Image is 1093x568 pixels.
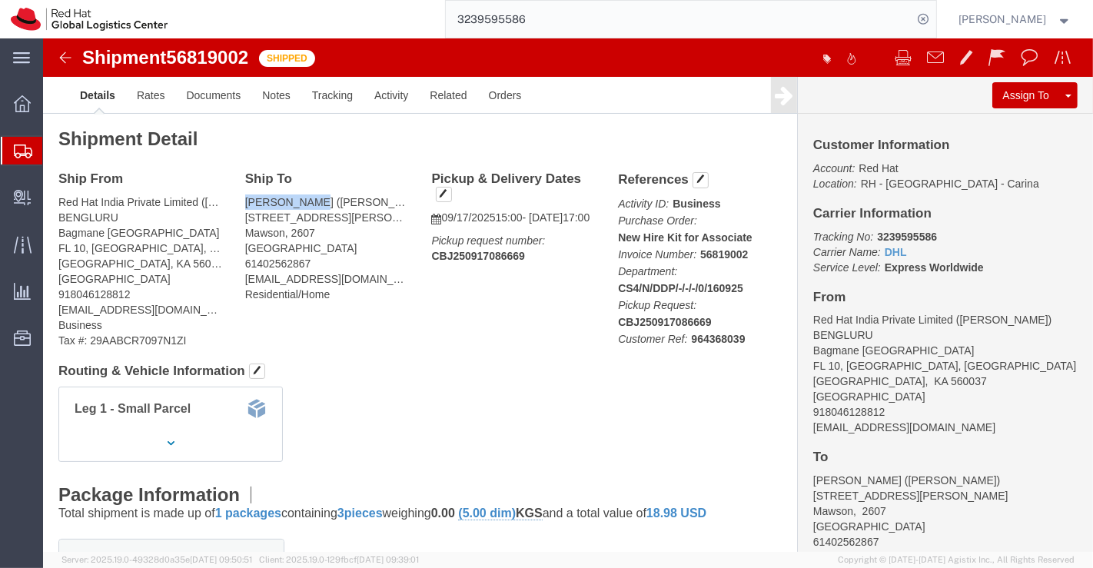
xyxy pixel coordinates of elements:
[838,553,1075,566] span: Copyright © [DATE]-[DATE] Agistix Inc., All Rights Reserved
[959,11,1047,28] span: Sumitra Hansdah
[446,1,913,38] input: Search for shipment number, reference number
[190,555,252,564] span: [DATE] 09:50:51
[958,10,1072,28] button: [PERSON_NAME]
[61,555,252,564] span: Server: 2025.19.0-49328d0a35e
[357,555,419,564] span: [DATE] 09:39:01
[259,555,419,564] span: Client: 2025.19.0-129fbcf
[43,38,1093,552] iframe: FS Legacy Container
[11,8,168,31] img: logo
